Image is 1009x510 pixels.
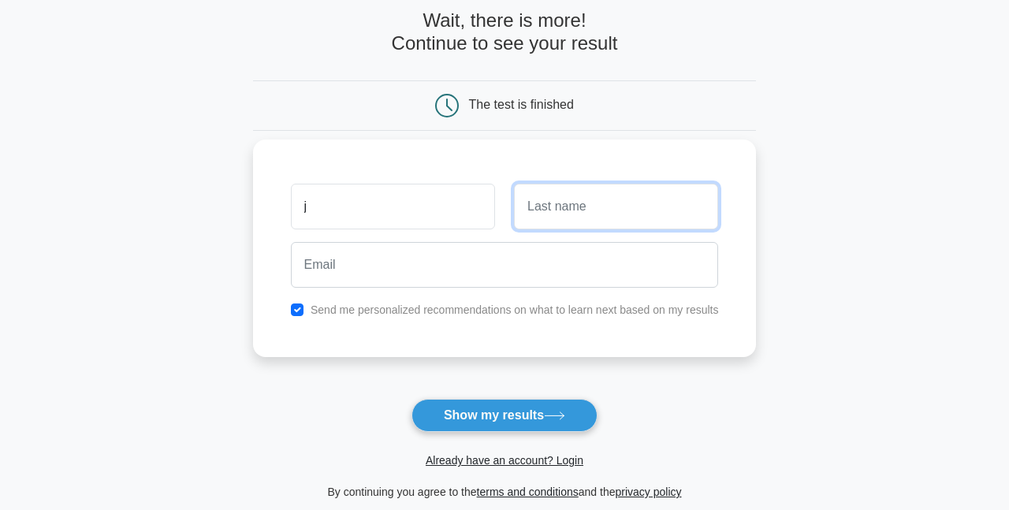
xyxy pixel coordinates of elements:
[411,399,598,432] button: Show my results
[616,486,682,498] a: privacy policy
[469,98,574,111] div: The test is finished
[426,454,583,467] a: Already have an account? Login
[244,482,766,501] div: By continuing you agree to the and the
[253,9,757,55] h4: Wait, there is more! Continue to see your result
[291,184,495,229] input: First name
[291,242,719,288] input: Email
[514,184,718,229] input: Last name
[311,303,719,316] label: Send me personalized recommendations on what to learn next based on my results
[477,486,579,498] a: terms and conditions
